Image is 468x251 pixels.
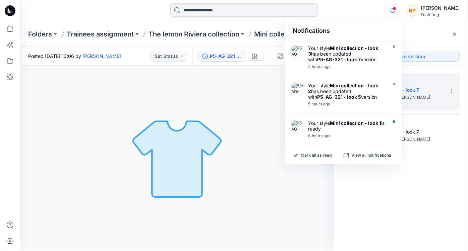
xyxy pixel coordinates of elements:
[292,83,305,96] img: P5-AG-321 - look 5
[317,57,361,62] strong: P5-AG-321 - look 7
[308,83,386,100] div: Your style has been updated with version
[308,83,378,94] strong: Mini collection - look 2
[210,53,241,60] div: P5-AG-321 - look 7
[377,128,444,136] h5: P5-AG-321 - look 7
[317,94,361,100] strong: P5-AG-321 - look 5
[308,102,386,106] div: Sunday, October 12, 2025 07:46
[377,86,444,94] h5: P5-AG-321 - look 7
[308,45,378,57] strong: Mini collection - look 3
[130,111,224,205] img: No Outline
[28,29,52,39] a: Folders
[406,5,418,17] div: NP
[377,101,444,105] span: [DATE] 13:06
[67,29,134,39] a: Trainees assignment
[292,45,305,59] img: P5-AG-321 - look 7
[421,12,460,17] div: Featuring
[308,134,386,138] div: Sunday, October 12, 2025 07:17
[308,64,386,69] div: Sunday, October 12, 2025 09:01
[82,53,121,59] a: [PERSON_NAME]
[330,120,382,126] strong: Mini collection - look 1
[355,51,460,62] button: Add version
[377,143,444,147] span: [DATE] 08:59
[452,31,457,37] button: Close
[308,45,386,62] div: Your style has been updated with version
[28,53,121,60] span: Posted [DATE] 13:06 by
[285,21,402,41] div: Notifications
[377,136,444,143] span: Posted by: Nguyen Phuong
[421,4,460,12] div: [PERSON_NAME]
[198,51,245,62] button: P5-AG-321 - look 7
[254,29,327,39] p: Mini collection - look 3
[377,94,444,101] span: Posted by: Nguyen Phuong
[352,153,392,159] p: View all notifications
[308,120,386,132] div: Your style is ready
[149,29,239,39] a: The lemon Riviera collection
